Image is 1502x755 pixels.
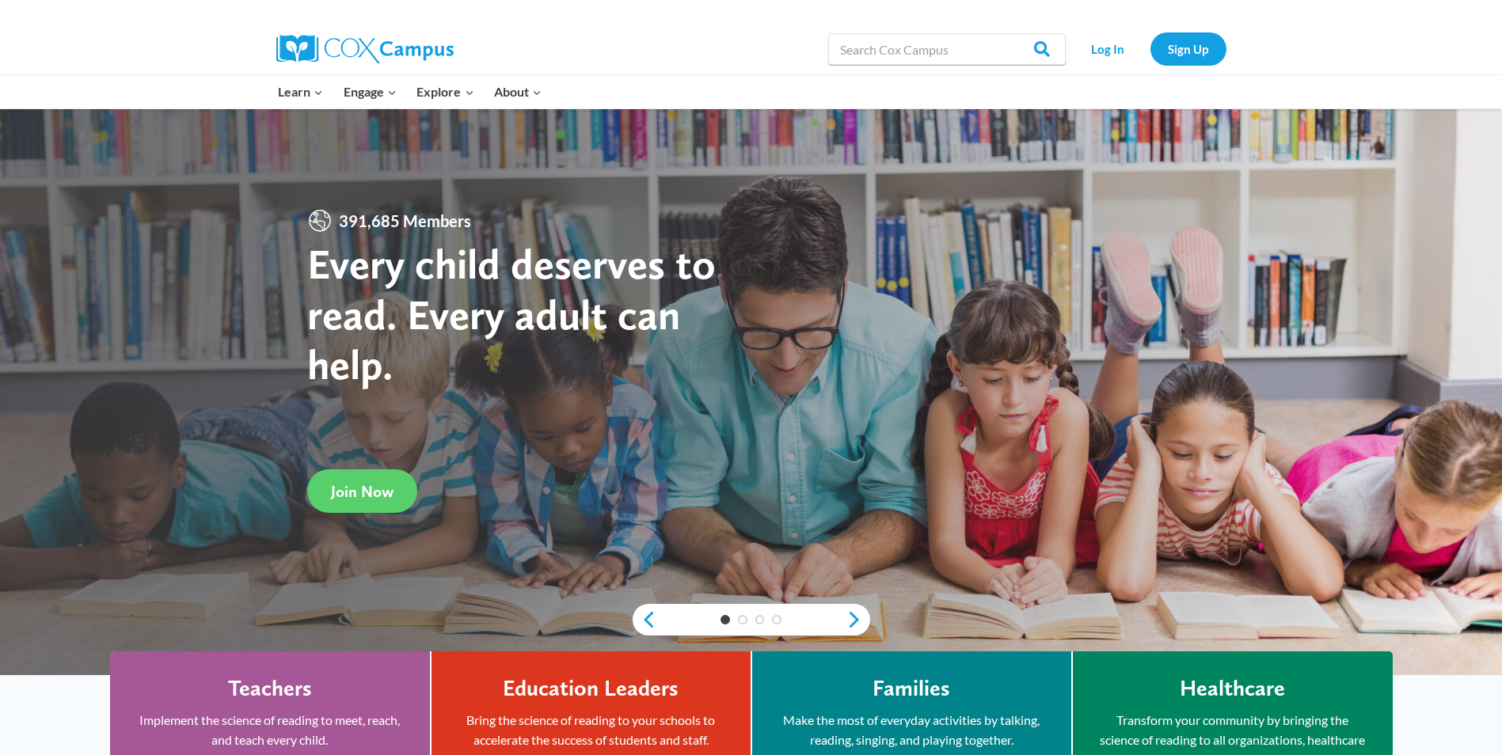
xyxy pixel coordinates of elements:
[278,82,323,102] span: Learn
[228,675,312,702] h4: Teachers
[846,610,870,629] a: next
[416,82,473,102] span: Explore
[276,35,454,63] img: Cox Campus
[1150,32,1226,65] a: Sign Up
[307,469,417,513] a: Join Now
[721,615,730,624] a: 1
[333,208,477,233] span: 391,685 Members
[873,675,950,702] h4: Families
[307,238,716,389] strong: Every child deserves to read. Every adult can help.
[828,33,1066,65] input: Search Cox Campus
[268,75,552,108] nav: Primary Navigation
[633,604,870,635] div: content slider buttons
[331,482,394,501] span: Join Now
[755,615,765,624] a: 3
[772,615,781,624] a: 4
[1074,32,1226,65] nav: Secondary Navigation
[633,610,656,629] a: previous
[1180,675,1285,702] h4: Healthcare
[503,675,679,702] h4: Education Leaders
[494,82,542,102] span: About
[134,710,406,750] p: Implement the science of reading to meet, reach, and teach every child.
[344,82,397,102] span: Engage
[738,615,747,624] a: 2
[776,710,1048,750] p: Make the most of everyday activities by talking, reading, singing, and playing together.
[1074,32,1143,65] a: Log In
[455,710,727,750] p: Bring the science of reading to your schools to accelerate the success of students and staff.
